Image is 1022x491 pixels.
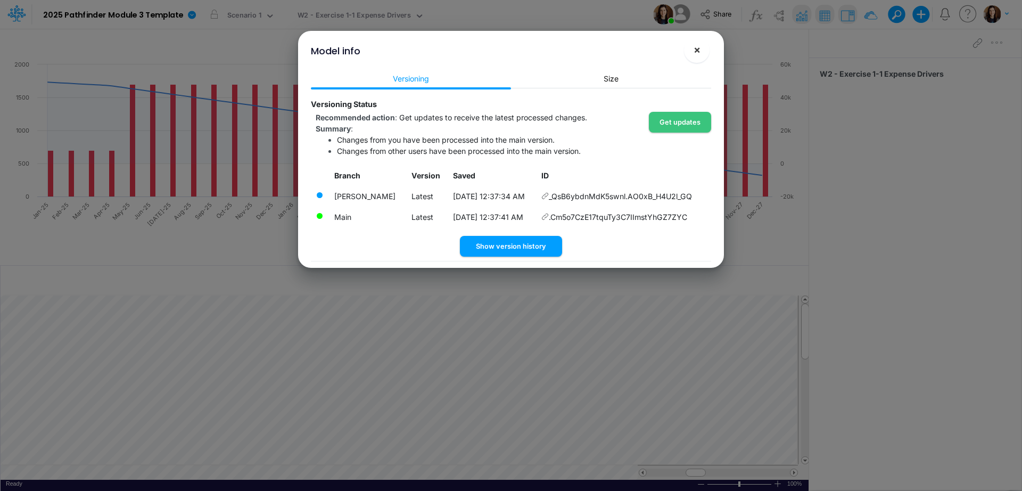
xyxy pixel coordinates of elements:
[537,207,711,227] td: .Cm5o7CzE17tquTy3C7IImstYhGZ7ZYC
[316,212,324,220] div: There are no pending changes currently being processed
[549,191,692,202] span: _QsB6ybdnMdK5swnl.AO0xB_H4U2l_GQ
[694,43,700,56] span: ×
[311,44,360,58] div: Model info
[316,123,711,134] div: :
[407,207,448,227] td: Latest
[399,113,587,122] span: Get updates to receive the latest processed changes.
[541,191,549,202] span: Copy hyperlink to this version of the model
[407,166,448,186] th: Version
[460,236,562,257] button: Show version history
[649,112,711,133] button: Get updates
[316,113,395,122] strong: Recommended action
[316,113,587,122] span: :
[448,186,537,207] td: Local date/time when this version was saved
[330,166,407,186] th: Branch
[330,207,407,227] td: Latest merged version
[448,166,537,186] th: Local date/time when this version was saved
[511,69,711,88] a: Size
[656,46,669,59] button: !
[337,135,555,144] span: Changes from you have been processed into the main version.
[316,124,351,133] strong: Summary
[537,166,711,186] th: ID
[337,146,581,156] span: Changes from other users have been processed into the main version.
[311,69,511,88] a: Versioning
[316,191,324,199] div: The changes in this model version have been processed into the latest main version
[311,100,377,109] strong: Versioning Status
[407,186,448,207] td: Latest
[448,207,537,227] td: Local date/time when this version was saved
[330,186,407,207] td: Model version currently loaded
[684,37,710,63] button: Close
[541,211,549,223] span: Copy hyperlink to this version of the model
